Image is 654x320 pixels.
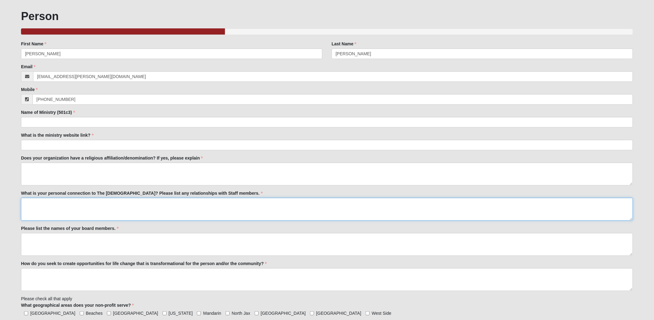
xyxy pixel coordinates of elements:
[21,109,75,115] label: Name of Ministry (501c3)
[332,41,357,47] label: Last Name
[21,302,134,308] label: What geographical areas does your non-profit serve?
[21,155,203,161] label: Does your organization have a religious affiliation/denomination? If yes, please explain
[21,260,267,267] label: How do you seek to create opportunities for life change that is transformational for the person a...
[21,132,94,138] label: What is the ministry website link?
[21,64,36,70] label: Email
[21,225,119,231] label: Please list the names of your board members.
[21,41,46,47] label: First Name
[21,10,633,23] h1: Person
[21,190,263,196] label: What is your personal connection to The [DEMOGRAPHIC_DATA]? Please list any relationships with St...
[21,86,38,93] label: Mobile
